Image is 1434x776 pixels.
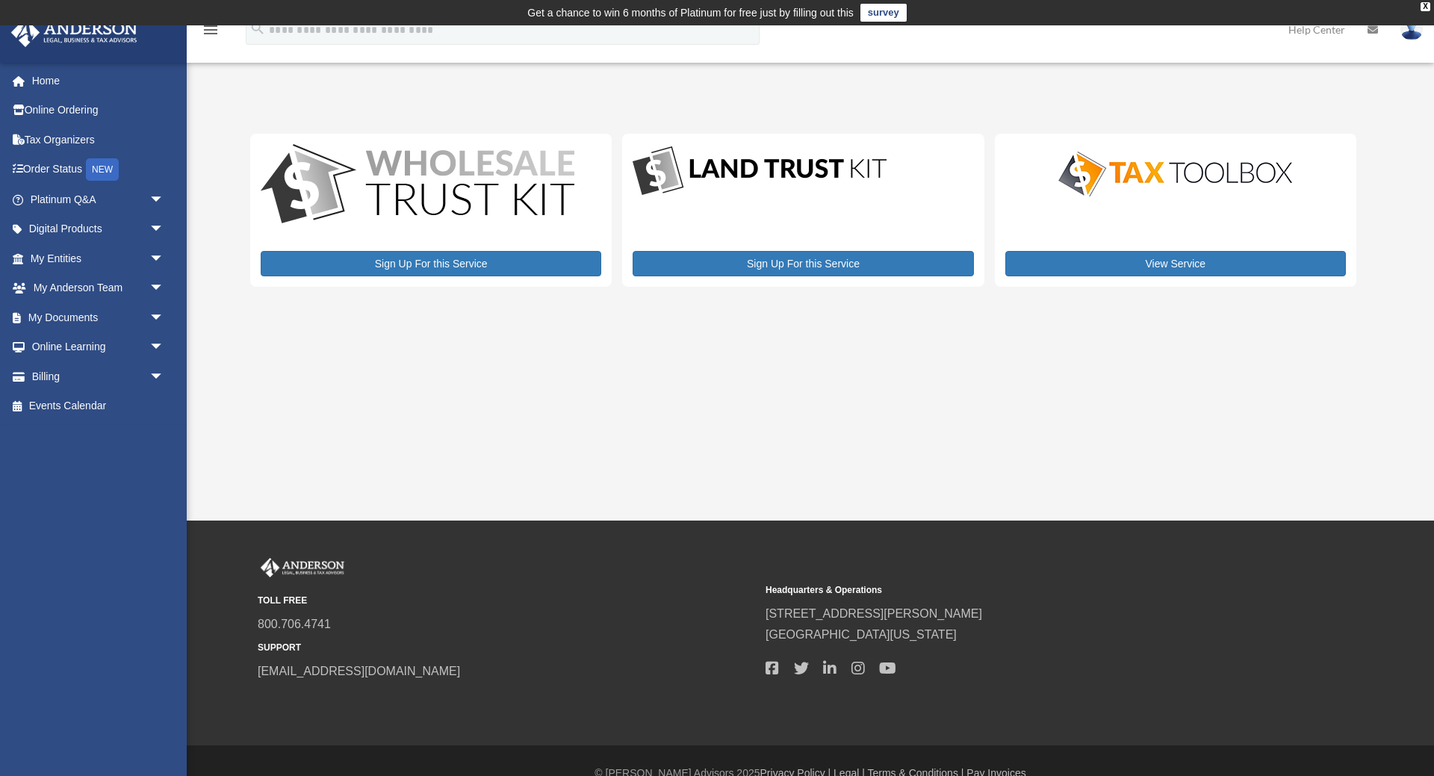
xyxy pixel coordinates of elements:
img: WS-Trust-Kit-lgo-1.jpg [261,144,574,227]
img: Anderson Advisors Platinum Portal [7,18,142,47]
a: 800.706.4741 [258,618,331,630]
a: [GEOGRAPHIC_DATA][US_STATE] [766,628,957,641]
a: Platinum Q&Aarrow_drop_down [10,184,187,214]
div: Get a chance to win 6 months of Platinum for free just by filling out this [527,4,854,22]
a: survey [860,4,907,22]
a: My Documentsarrow_drop_down [10,302,187,332]
a: Online Ordering [10,96,187,125]
a: Events Calendar [10,391,187,421]
span: arrow_drop_down [149,243,179,274]
div: NEW [86,158,119,181]
a: [EMAIL_ADDRESS][DOMAIN_NAME] [258,665,460,677]
i: menu [202,21,220,39]
a: My Anderson Teamarrow_drop_down [10,273,187,303]
img: User Pic [1400,19,1423,40]
a: Tax Organizers [10,125,187,155]
span: arrow_drop_down [149,184,179,215]
a: [STREET_ADDRESS][PERSON_NAME] [766,607,982,620]
a: My Entitiesarrow_drop_down [10,243,187,273]
small: TOLL FREE [258,593,755,609]
img: LandTrust_lgo-1.jpg [633,144,887,199]
small: SUPPORT [258,640,755,656]
a: View Service [1005,251,1346,276]
a: Sign Up For this Service [261,251,601,276]
a: Billingarrow_drop_down [10,361,187,391]
div: close [1421,2,1430,11]
span: arrow_drop_down [149,361,179,392]
a: Digital Productsarrow_drop_down [10,214,179,244]
span: arrow_drop_down [149,302,179,333]
a: Sign Up For this Service [633,251,973,276]
small: Headquarters & Operations [766,583,1263,598]
a: Online Learningarrow_drop_down [10,332,187,362]
img: Anderson Advisors Platinum Portal [258,558,347,577]
span: arrow_drop_down [149,214,179,245]
a: Home [10,66,187,96]
i: search [249,20,266,37]
span: arrow_drop_down [149,273,179,304]
a: Order StatusNEW [10,155,187,185]
span: arrow_drop_down [149,332,179,363]
a: menu [202,26,220,39]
